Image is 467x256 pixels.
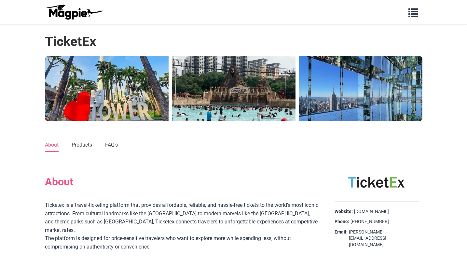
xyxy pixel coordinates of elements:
[45,4,103,20] img: logo-ab69f6fb50320c5b225c76a69d11143b.png
[45,56,169,121] img: Menara Kuala Lumpur
[335,219,349,225] strong: Phone:
[45,201,318,234] div: Ticketex is a travel-ticketing platform that provides affordable, reliable, and hassle-free ticke...
[354,208,389,215] a: [DOMAIN_NAME]
[335,229,348,235] strong: Email:
[172,56,295,121] img: Sunway Lagoon Malaysia
[45,34,96,50] h1: TicketEx
[348,172,405,192] img: TicketEx logo
[45,138,59,152] a: About
[335,208,353,215] strong: Website:
[45,176,318,188] h2: About
[105,138,118,152] a: FAQ's
[299,56,422,121] img: SUMMIT One Vanderbilt
[335,219,419,225] div: [PHONE_NUMBER]
[349,229,419,248] a: [PERSON_NAME][EMAIL_ADDRESS][DOMAIN_NAME]
[72,138,92,152] a: Products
